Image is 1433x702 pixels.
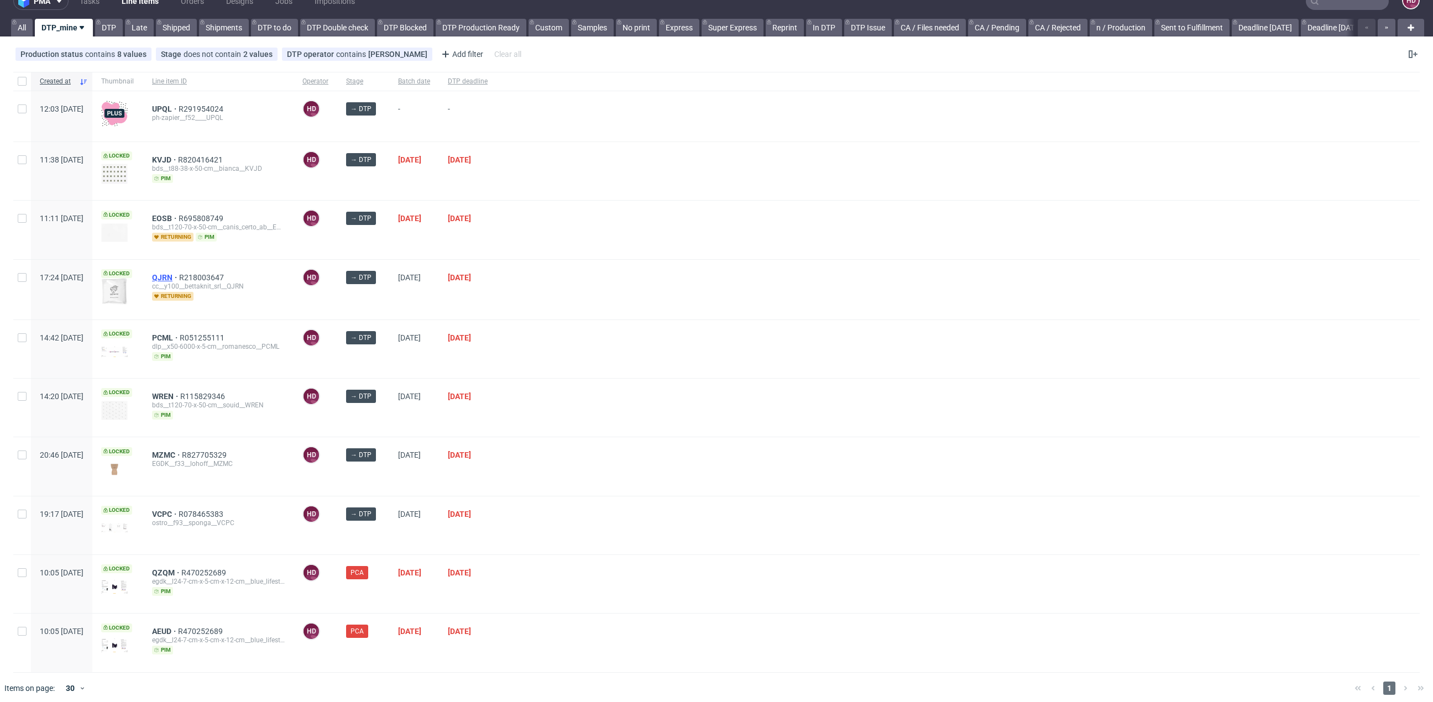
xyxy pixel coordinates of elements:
[351,213,372,223] span: → DTP
[766,19,804,36] a: Reprint
[351,626,364,636] span: PCA
[1383,682,1395,695] span: 1
[398,273,421,282] span: [DATE]
[659,19,699,36] a: Express
[40,214,83,223] span: 11:11 [DATE]
[616,19,657,36] a: No print
[152,104,179,113] a: UPQL
[101,506,132,515] span: Locked
[351,568,364,578] span: PCA
[152,401,285,410] div: bds__t120-70-x-50-cm__souid__WREN
[251,19,298,36] a: DTP to do
[40,568,83,577] span: 10:05 [DATE]
[152,459,285,468] div: EGDK__f33__lohoff__MZMC
[35,19,93,36] a: DTP_mine
[101,401,128,420] img: version_two_editor_design
[448,627,471,636] span: [DATE]
[152,77,285,86] span: Line item ID
[398,450,421,459] span: [DATE]
[304,152,319,167] figcaption: HD
[101,223,128,242] img: version_two_editor_design
[152,646,173,654] span: pim
[184,50,243,59] span: does not contain
[152,450,182,459] a: MZMC
[180,392,227,401] span: R115829346
[1090,19,1152,36] a: n / Production
[152,636,285,645] div: egdk__l24-7-cm-x-5-cm-x-12-cm__blue_lifestyle_ltd__AEUD
[152,233,193,242] span: returning
[351,273,372,282] span: → DTP
[59,680,79,696] div: 30
[243,50,273,59] div: 2 values
[398,77,430,86] span: Batch date
[40,77,75,86] span: Created at
[161,50,184,59] span: Stage
[1028,19,1087,36] a: CA / Rejected
[40,155,83,164] span: 11:38 [DATE]
[304,565,319,580] figcaption: HD
[101,100,128,127] img: plus-icon.676465ae8f3a83198b3f.png
[101,388,132,397] span: Locked
[125,19,154,36] a: Late
[196,233,217,242] span: pim
[152,392,180,401] a: WREN
[101,564,132,573] span: Locked
[287,50,336,59] span: DTP operator
[152,282,285,291] div: cc__y100__bettaknit_srl__QJRN
[101,447,132,456] span: Locked
[304,389,319,404] figcaption: HD
[351,155,372,165] span: → DTP
[398,392,421,401] span: [DATE]
[398,568,421,577] span: [DATE]
[894,19,966,36] a: CA / Files needed
[351,391,372,401] span: → DTP
[152,273,179,282] a: QJRN
[336,50,368,59] span: contains
[101,77,134,86] span: Thumbnail
[300,19,375,36] a: DTP Double check
[179,214,226,223] a: R695808749
[85,50,117,59] span: contains
[152,352,173,361] span: pim
[152,510,179,518] a: VCPC
[181,568,228,577] a: R470252689
[152,164,285,173] div: bds__t88-38-x-50-cm__bianca__KVJD
[377,19,433,36] a: DTP Blocked
[448,214,471,223] span: [DATE]
[40,392,83,401] span: 14:20 [DATE]
[448,450,471,459] span: [DATE]
[152,155,178,164] a: KVJD
[304,330,319,345] figcaption: HD
[368,50,427,59] div: [PERSON_NAME]
[448,510,471,518] span: [DATE]
[398,104,430,128] span: -
[101,164,128,184] img: version_two_editor_design
[1154,19,1230,36] a: Sent to Fulfillment
[152,214,179,223] a: EOSB
[40,510,83,518] span: 19:17 [DATE]
[101,580,128,594] img: version_two_editor_design.png
[179,273,226,282] span: R218003647
[40,627,83,636] span: 10:05 [DATE]
[448,104,488,128] span: -
[40,333,83,342] span: 14:42 [DATE]
[179,510,226,518] a: R078465383
[152,627,178,636] span: AEUD
[448,155,471,164] span: [DATE]
[351,104,372,114] span: → DTP
[346,77,380,86] span: Stage
[844,19,892,36] a: DTP Issue
[304,624,319,639] figcaption: HD
[152,223,285,232] div: bds__t120-70-x-50-cm__canis_certo_ab__EOSB
[101,638,128,652] img: version_two_editor_design.png
[40,104,83,113] span: 12:03 [DATE]
[152,568,181,577] a: QZQM
[436,19,526,36] a: DTP Production Ready
[11,19,33,36] a: All
[304,270,319,285] figcaption: HD
[178,155,225,164] a: R820416421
